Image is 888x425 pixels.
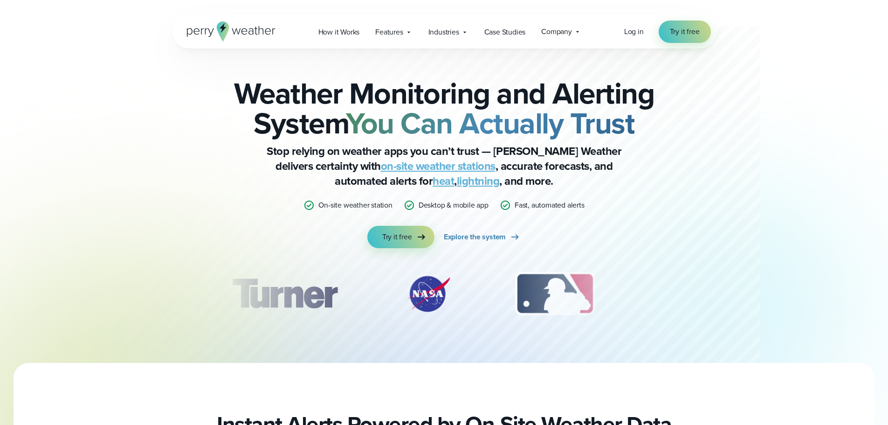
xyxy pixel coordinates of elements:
[318,27,360,38] span: How it Works
[346,101,634,145] strong: You Can Actually Trust
[506,271,604,317] div: 3 of 12
[506,271,604,317] img: MLB.svg
[541,26,572,37] span: Company
[457,173,500,189] a: lightning
[218,271,351,317] img: Turner-Construction_1.svg
[382,231,412,243] span: Try it free
[219,78,670,138] h2: Weather Monitoring and Alerting System
[318,200,392,211] p: On-site weather station
[444,226,521,248] a: Explore the system
[396,271,461,317] img: NASA.svg
[649,271,723,317] div: 4 of 12
[444,231,506,243] span: Explore the system
[649,271,723,317] img: PGA.svg
[515,200,585,211] p: Fast, automated alerts
[624,26,644,37] a: Log in
[419,200,489,211] p: Desktop & mobile app
[258,144,631,188] p: Stop relying on weather apps you can’t trust — [PERSON_NAME] Weather delivers certainty with , ac...
[219,271,670,322] div: slideshow
[670,26,700,37] span: Try it free
[381,158,496,174] a: on-site weather stations
[375,27,403,38] span: Features
[218,271,351,317] div: 1 of 12
[310,22,368,42] a: How it Works
[476,22,534,42] a: Case Studies
[367,226,434,248] a: Try it free
[659,21,711,43] a: Try it free
[433,173,454,189] a: heat
[396,271,461,317] div: 2 of 12
[428,27,459,38] span: Industries
[484,27,526,38] span: Case Studies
